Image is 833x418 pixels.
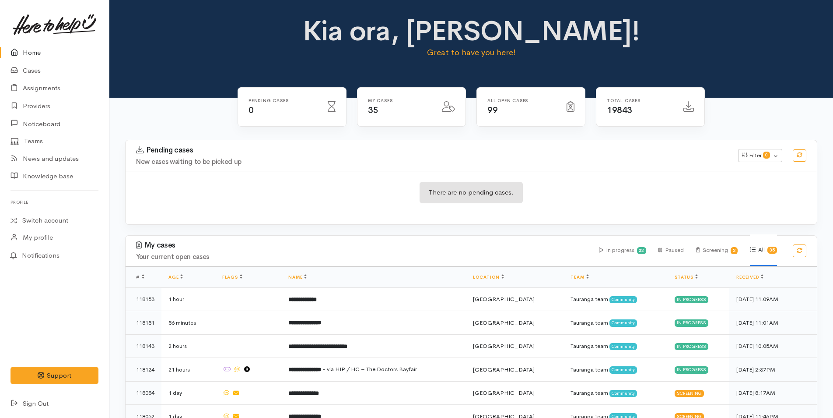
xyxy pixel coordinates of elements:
a: Flags [222,274,242,280]
td: Tauranga team [563,381,668,405]
span: 0 [763,152,770,159]
span: - via HIP / HC – The Doctors Bayfair [322,365,417,373]
td: [DATE] 10:05AM [729,334,817,358]
div: Screening [675,390,704,397]
h6: Total cases [607,98,673,103]
div: Paused [658,235,683,266]
span: Community [609,319,637,326]
td: 1 day [161,381,215,405]
h6: Profile [10,196,98,208]
span: 35 [368,105,378,116]
td: Tauranga team [563,287,668,311]
span: Community [609,390,637,397]
span: 19843 [607,105,632,116]
h4: New cases waiting to be picked up [136,158,728,166]
td: Tauranga team [563,334,668,358]
a: Age [168,274,183,280]
h6: My cases [368,98,431,103]
span: Community [609,343,637,350]
h6: Pending cases [248,98,317,103]
td: 118124 [126,358,161,382]
td: 118151 [126,311,161,335]
a: Team [570,274,588,280]
td: 118143 [126,334,161,358]
p: Great to have you here! [301,46,642,59]
td: [DATE] 11:09AM [729,287,817,311]
td: 118153 [126,287,161,311]
div: In progress [599,235,647,266]
span: [GEOGRAPHIC_DATA] [473,389,535,397]
span: 0 [248,105,254,116]
td: [DATE] 8:17AM [729,381,817,405]
button: Filter0 [738,149,782,162]
span: [GEOGRAPHIC_DATA] [473,366,535,373]
a: Location [473,274,504,280]
div: Screening [696,235,738,266]
b: 35 [770,247,775,253]
h3: My cases [136,241,588,250]
span: [GEOGRAPHIC_DATA] [473,295,535,303]
div: In progress [675,343,708,350]
span: [GEOGRAPHIC_DATA] [473,342,535,350]
div: There are no pending cases. [420,182,523,203]
td: [DATE] 2:37PM [729,358,817,382]
a: Received [736,274,763,280]
td: 56 minutes [161,311,215,335]
h4: Your current open cases [136,253,588,261]
h1: Kia ora, [PERSON_NAME]! [301,16,642,46]
td: 1 hour [161,287,215,311]
div: In progress [675,296,708,303]
h6: All Open cases [487,98,556,103]
a: Status [675,274,698,280]
a: Name [288,274,307,280]
span: [GEOGRAPHIC_DATA] [473,319,535,326]
button: Support [10,367,98,385]
td: Tauranga team [563,358,668,382]
td: 118084 [126,381,161,405]
td: 2 hours [161,334,215,358]
h3: Pending cases [136,146,728,155]
span: Community [609,366,637,373]
td: Tauranga team [563,311,668,335]
div: In progress [675,366,708,373]
div: All [750,234,777,266]
td: 21 hours [161,358,215,382]
span: # [136,274,144,280]
span: Community [609,296,637,303]
span: 99 [487,105,497,116]
b: 2 [733,248,735,253]
b: 33 [639,248,644,253]
div: In progress [675,319,708,326]
td: [DATE] 11:01AM [729,311,817,335]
